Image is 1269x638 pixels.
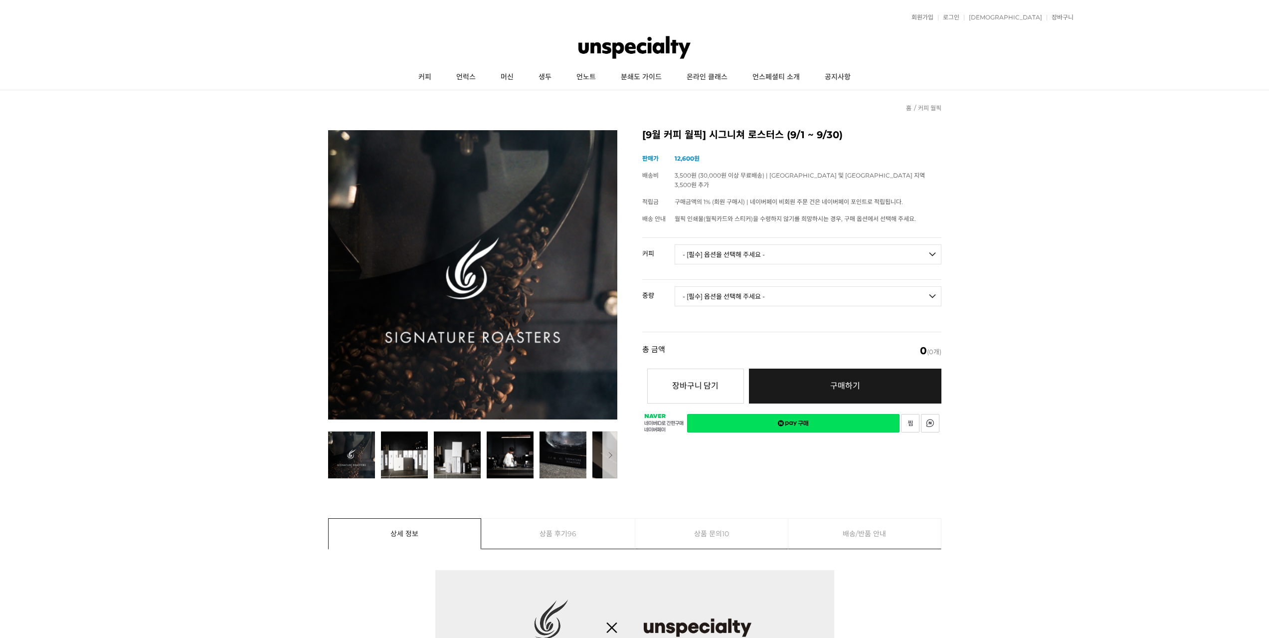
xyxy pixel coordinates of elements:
[964,14,1042,20] a: [DEMOGRAPHIC_DATA]
[329,519,481,549] a: 상세 정보
[642,346,665,356] strong: 총 금액
[921,414,939,432] a: 새창
[642,172,659,179] span: 배송비
[901,414,919,432] a: 새창
[642,215,666,222] span: 배송 안내
[406,65,444,90] a: 커피
[830,381,860,391] span: 구매하기
[749,369,941,404] a: 구매하기
[642,280,675,303] th: 중량
[444,65,488,90] a: 언럭스
[687,414,900,432] a: 새창
[578,32,691,62] img: 언스페셜티 몰
[526,65,564,90] a: 생두
[788,519,941,549] a: 배송/반품 안내
[602,431,617,478] button: 다음
[567,519,576,549] span: 96
[675,215,916,222] span: 월픽 인쇄물(월픽카드와 스티커)을 수령하지 않기를 희망하시는 경우, 구매 옵션에서 선택해 주세요.
[488,65,526,90] a: 머신
[675,172,925,189] span: 3,500원 (30,000원 이상 무료배송) | [GEOGRAPHIC_DATA] 및 [GEOGRAPHIC_DATA] 지역 3,500원 추가
[920,345,927,357] em: 0
[647,369,744,404] button: 장바구니 담기
[812,65,863,90] a: 공지사항
[635,519,788,549] a: 상품 문의10
[675,198,903,206] span: 구매금액의 1% (회원 구매시) | 네이버페이 비회원 주문 건은 네이버페이 포인트로 적립됩니다.
[328,130,617,420] img: [9월 커피 월픽] 시그니쳐 로스터스 (9/1 ~ 9/30)
[918,104,941,112] a: 커피 월픽
[722,519,729,549] span: 10
[608,65,674,90] a: 분쇄도 가이드
[642,130,941,140] h2: [9월 커피 월픽] 시그니쳐 로스터스 (9/1 ~ 9/30)
[642,238,675,261] th: 커피
[920,346,941,356] span: (0개)
[675,155,700,162] strong: 12,600원
[740,65,812,90] a: 언스페셜티 소개
[564,65,608,90] a: 언노트
[1047,14,1074,20] a: 장바구니
[642,198,659,206] span: 적립금
[938,14,959,20] a: 로그인
[642,155,659,162] span: 판매가
[482,519,635,549] a: 상품 후기96
[674,65,740,90] a: 온라인 클래스
[906,104,911,112] a: 홈
[906,14,933,20] a: 회원가입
